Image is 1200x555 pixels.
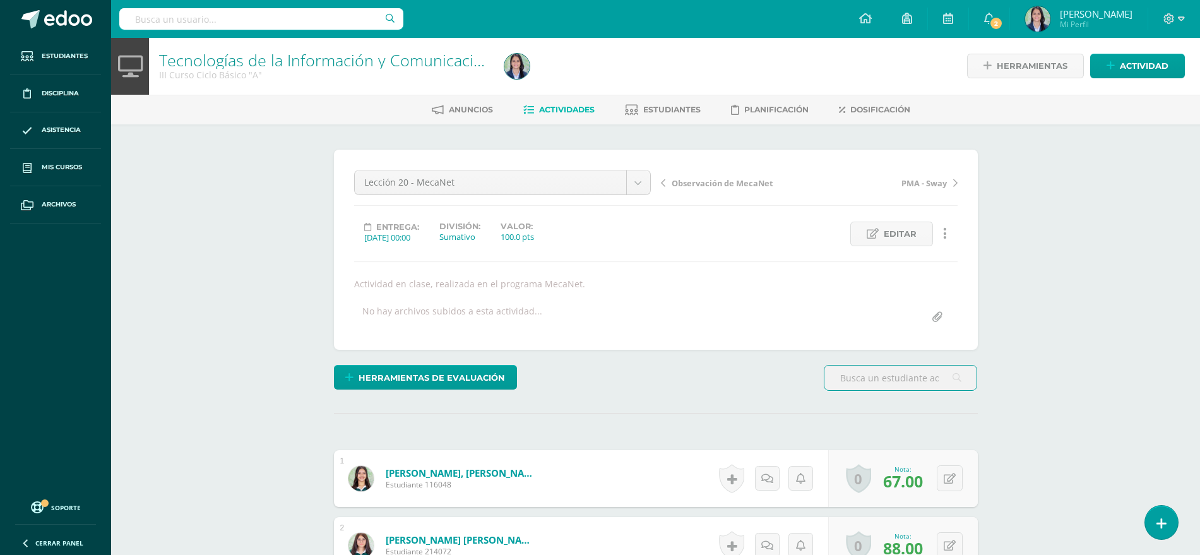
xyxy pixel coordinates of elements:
[10,186,101,224] a: Archivos
[989,16,1003,30] span: 2
[386,467,537,479] a: [PERSON_NAME], [PERSON_NAME]
[364,232,419,243] div: [DATE] 00:00
[884,222,917,246] span: Editar
[159,49,597,71] a: Tecnologías de la Información y Comunicación: Computación
[504,54,530,79] img: 62e92574996ec88c99bdf881e5f38441.png
[846,464,871,493] a: 0
[42,125,81,135] span: Asistencia
[359,366,505,390] span: Herramientas de evaluación
[439,231,480,242] div: Sumativo
[42,162,82,172] span: Mis cursos
[355,170,650,194] a: Lección 20 - MecaNet
[386,479,537,490] span: Estudiante 116048
[809,176,958,189] a: PMA - Sway
[35,539,83,547] span: Cerrar panel
[1060,19,1132,30] span: Mi Perfil
[672,177,773,189] span: Observación de MecaNet
[1120,54,1168,78] span: Actividad
[432,100,493,120] a: Anuncios
[348,466,374,491] img: 41f36abd6ec6de057b048af88886197b.png
[449,105,493,114] span: Anuncios
[159,51,489,69] h1: Tecnologías de la Información y Comunicación: Computación
[334,365,517,390] a: Herramientas de evaluación
[625,100,701,120] a: Estudiantes
[661,176,809,189] a: Observación de MecaNet
[883,470,923,492] span: 67.00
[364,170,617,194] span: Lección 20 - MecaNet
[159,69,489,81] div: III Curso Ciclo Básico 'A'
[744,105,809,114] span: Planificación
[439,222,480,231] label: División:
[42,51,88,61] span: Estudiantes
[51,503,81,512] span: Soporte
[10,149,101,186] a: Mis cursos
[643,105,701,114] span: Estudiantes
[901,177,947,189] span: PMA - Sway
[731,100,809,120] a: Planificación
[839,100,910,120] a: Dosificación
[501,231,534,242] div: 100.0 pts
[824,366,977,390] input: Busca un estudiante aquí...
[42,88,79,98] span: Disciplina
[15,498,96,515] a: Soporte
[501,222,534,231] label: Valor:
[1060,8,1132,20] span: [PERSON_NAME]
[967,54,1084,78] a: Herramientas
[362,305,542,330] div: No hay archivos subidos a esta actividad...
[1090,54,1185,78] a: Actividad
[10,112,101,150] a: Asistencia
[42,200,76,210] span: Archivos
[997,54,1067,78] span: Herramientas
[119,8,403,30] input: Busca un usuario...
[376,222,419,232] span: Entrega:
[349,278,963,290] div: Actividad en clase, realizada en el programa MecaNet.
[10,75,101,112] a: Disciplina
[883,465,923,474] div: Nota:
[1025,6,1050,32] img: 62e92574996ec88c99bdf881e5f38441.png
[386,534,537,546] a: [PERSON_NAME] [PERSON_NAME]
[850,105,910,114] span: Dosificación
[539,105,595,114] span: Actividades
[10,38,101,75] a: Estudiantes
[883,532,923,540] div: Nota:
[523,100,595,120] a: Actividades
